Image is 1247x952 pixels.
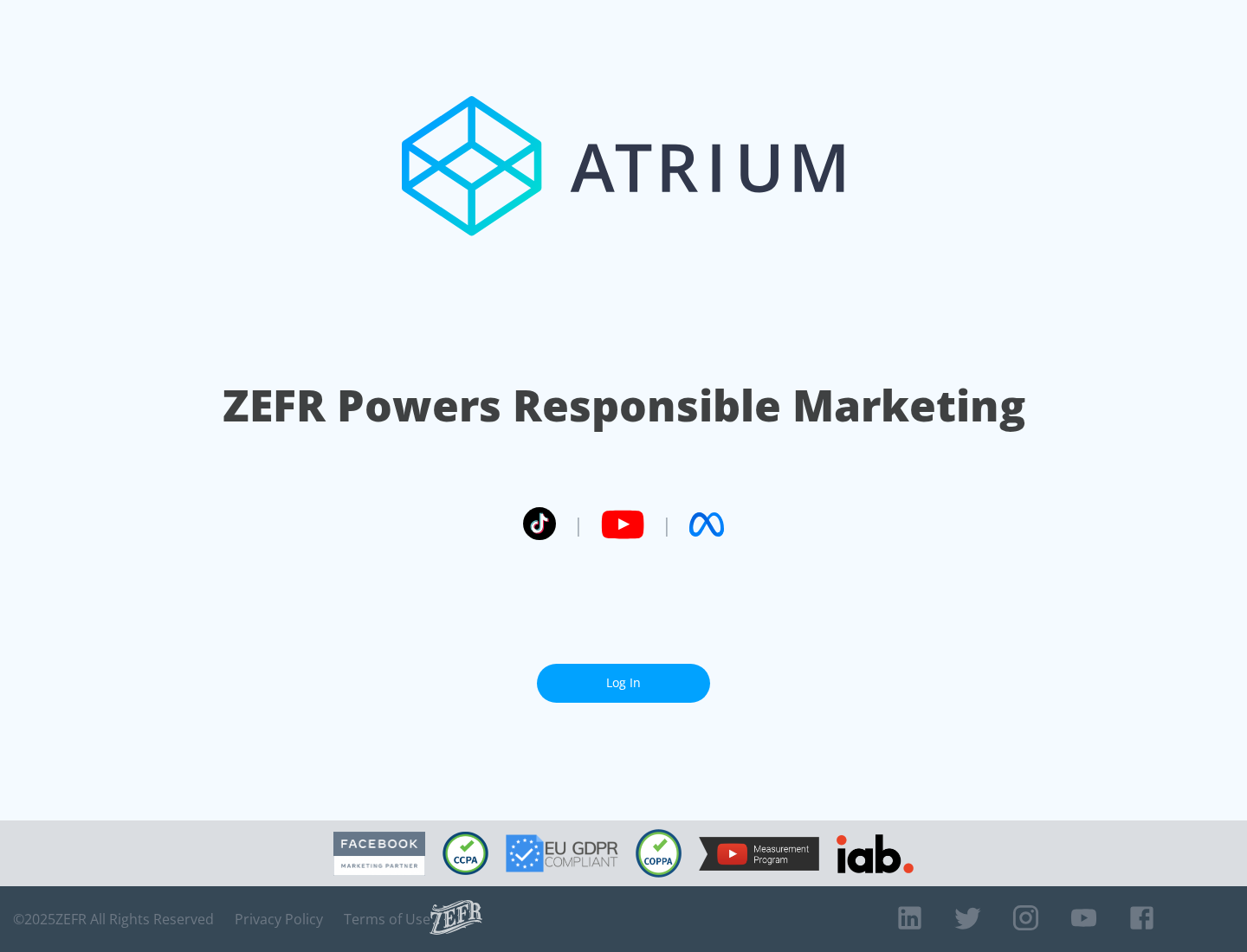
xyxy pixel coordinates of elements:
a: Terms of Use [344,910,430,928]
a: Privacy Policy [235,910,323,928]
img: COPPA Compliant [636,829,682,878]
a: Log In [537,664,710,703]
span: © 2025 ZEFR All Rights Reserved [13,910,214,928]
img: IAB [837,834,914,873]
img: GDPR Compliant [506,834,618,872]
h1: ZEFR Powers Responsible Marketing [223,376,1025,435]
img: Facebook Marketing Partner [333,832,425,876]
img: CCPA Compliant [443,832,488,875]
span: | [573,511,584,537]
img: YouTube Measurement Program [699,837,819,871]
span: | [662,511,672,537]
